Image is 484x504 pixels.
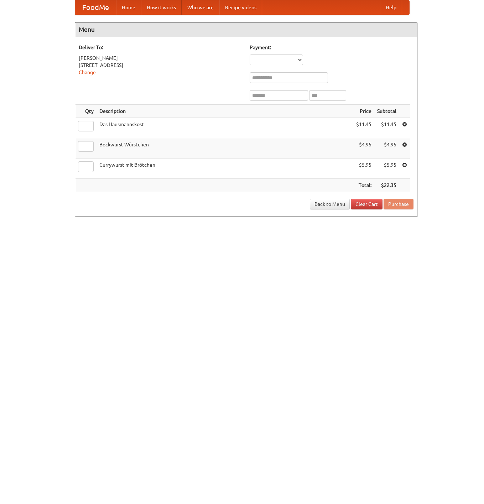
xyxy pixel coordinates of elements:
[75,105,97,118] th: Qty
[351,199,382,209] a: Clear Cart
[374,179,399,192] th: $22.35
[79,44,243,51] h5: Deliver To:
[97,118,353,138] td: Das Hausmannskost
[182,0,219,15] a: Who we are
[79,54,243,62] div: [PERSON_NAME]
[353,118,374,138] td: $11.45
[97,138,353,159] td: Bockwurst Würstchen
[374,105,399,118] th: Subtotal
[353,179,374,192] th: Total:
[219,0,262,15] a: Recipe videos
[250,44,413,51] h5: Payment:
[97,105,353,118] th: Description
[79,62,243,69] div: [STREET_ADDRESS]
[380,0,402,15] a: Help
[353,138,374,159] td: $4.95
[116,0,141,15] a: Home
[75,22,417,37] h4: Menu
[141,0,182,15] a: How it works
[374,138,399,159] td: $4.95
[384,199,413,209] button: Purchase
[75,0,116,15] a: FoodMe
[310,199,350,209] a: Back to Menu
[374,118,399,138] td: $11.45
[353,159,374,179] td: $5.95
[374,159,399,179] td: $5.95
[353,105,374,118] th: Price
[97,159,353,179] td: Currywurst mit Brötchen
[79,69,96,75] a: Change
